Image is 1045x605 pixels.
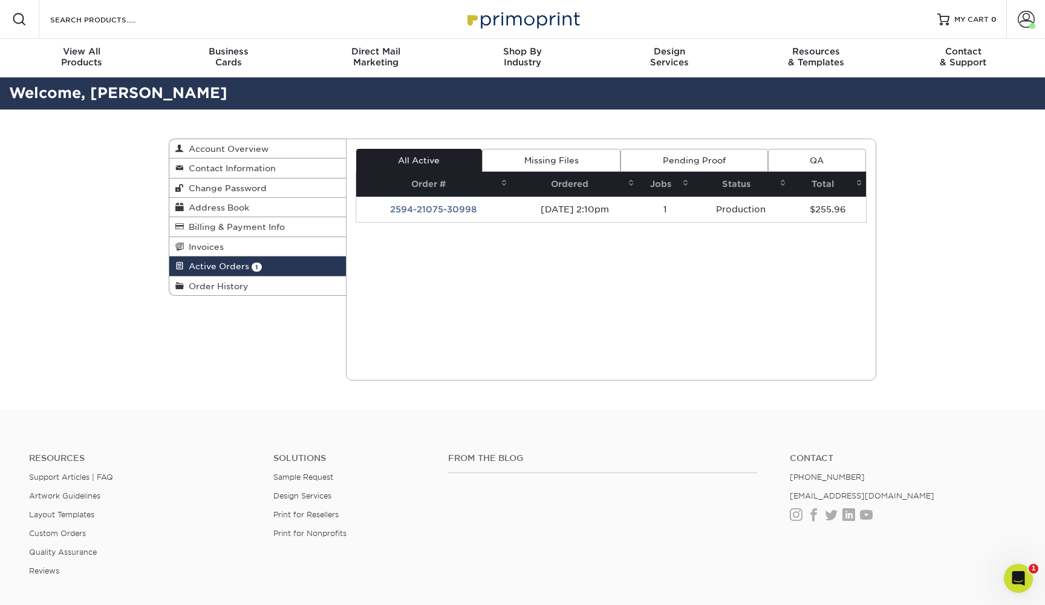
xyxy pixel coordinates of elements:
[169,178,346,198] a: Change Password
[155,39,302,77] a: BusinessCards
[596,39,743,77] a: DesignServices
[184,144,269,154] span: Account Overview
[169,198,346,217] a: Address Book
[184,203,249,212] span: Address Book
[954,15,989,25] span: MY CART
[790,172,866,197] th: Total
[169,237,346,257] a: Invoices
[1029,564,1038,574] span: 1
[482,149,620,172] a: Missing Files
[790,491,934,500] a: [EMAIL_ADDRESS][DOMAIN_NAME]
[169,159,346,178] a: Contact Information
[273,453,430,463] h4: Solutions
[169,139,346,159] a: Account Overview
[273,510,339,519] a: Print for Resellers
[511,172,638,197] th: Ordered
[29,510,94,519] a: Layout Templates
[184,163,276,173] span: Contact Information
[273,473,333,482] a: Sample Request
[596,46,743,68] div: Services
[169,217,346,237] a: Billing & Payment Info
[184,281,249,291] span: Order History
[302,46,449,57] span: Direct Mail
[743,46,890,68] div: & Templates
[743,39,890,77] a: Resources& Templates
[169,276,346,295] a: Order History
[638,172,692,197] th: Jobs
[692,172,790,197] th: Status
[29,491,100,500] a: Artwork Guidelines
[596,46,743,57] span: Design
[449,46,596,57] span: Shop By
[620,149,767,172] a: Pending Proof
[1004,564,1033,593] iframe: Intercom live chat
[8,39,155,77] a: View AllProducts
[743,46,890,57] span: Resources
[449,46,596,68] div: Industry
[302,46,449,68] div: Marketing
[273,491,331,500] a: Design Services
[692,197,790,222] td: Production
[890,46,1037,68] div: & Support
[8,46,155,68] div: Products
[511,197,638,222] td: [DATE] 2:10pm
[184,242,224,252] span: Invoices
[768,149,866,172] a: QA
[273,529,347,538] a: Print for Nonprofits
[155,46,302,57] span: Business
[8,46,155,57] span: View All
[448,453,758,463] h4: From the Blog
[302,39,449,77] a: Direct MailMarketing
[449,39,596,77] a: Shop ByIndustry
[790,453,1016,463] a: Contact
[49,12,167,27] input: SEARCH PRODUCTS.....
[184,261,249,271] span: Active Orders
[29,473,113,482] a: Support Articles | FAQ
[890,46,1037,57] span: Contact
[252,263,262,272] span: 1
[462,6,583,32] img: Primoprint
[29,529,86,538] a: Custom Orders
[184,183,267,193] span: Change Password
[184,222,285,232] span: Billing & Payment Info
[3,568,103,601] iframe: Google Customer Reviews
[890,39,1037,77] a: Contact& Support
[991,15,997,24] span: 0
[356,149,482,172] a: All Active
[790,197,866,222] td: $255.96
[790,473,865,482] a: [PHONE_NUMBER]
[29,566,59,575] a: Reviews
[638,197,692,222] td: 1
[169,257,346,276] a: Active Orders 1
[356,197,512,222] td: 2594-21075-30998
[155,46,302,68] div: Cards
[29,548,97,557] a: Quality Assurance
[356,172,512,197] th: Order #
[29,453,255,463] h4: Resources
